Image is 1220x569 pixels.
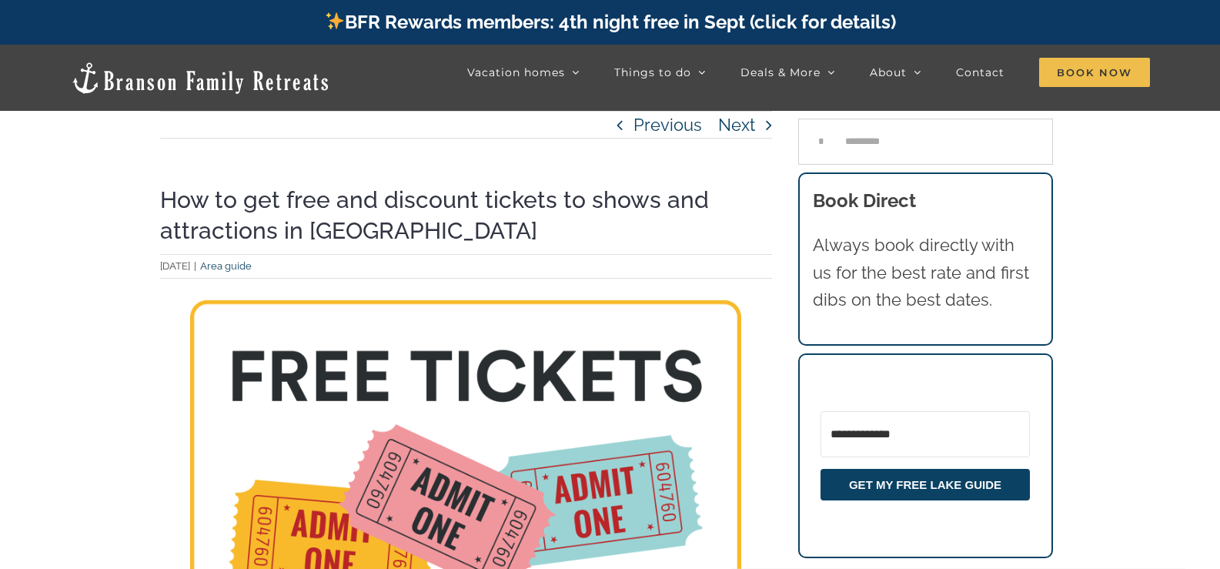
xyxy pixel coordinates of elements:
a: Contact [956,57,1004,88]
a: Book Now [1039,57,1150,88]
nav: Main Menu [467,57,1150,88]
input: Search [798,119,844,165]
span: Deals & More [740,67,821,78]
span: | [190,260,200,272]
h1: How to get free and discount tickets to shows and attractions in [GEOGRAPHIC_DATA] [160,185,773,246]
span: Book Now [1039,58,1150,87]
span: About [870,67,907,78]
a: Next [718,112,755,138]
a: BFR Rewards members: 4th night free in Sept (click for details) [324,11,896,33]
span: Vacation homes [467,67,565,78]
input: Search... [798,119,1053,165]
a: Deals & More [740,57,835,88]
a: Previous [633,112,702,138]
a: Area guide [200,260,252,272]
a: Things to do [614,57,706,88]
img: ✨ [326,12,344,30]
p: Always book directly with us for the best rate and first dibs on the best dates. [813,232,1038,313]
img: Branson Family Retreats Logo [70,61,331,95]
b: Book Direct [813,189,916,212]
span: Contact [956,67,1004,78]
span: [DATE] [160,260,190,272]
span: Things to do [614,67,691,78]
a: Vacation homes [467,57,580,88]
a: About [870,57,921,88]
input: Email Address [821,411,1030,457]
button: GET MY FREE LAKE GUIDE [821,469,1030,500]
